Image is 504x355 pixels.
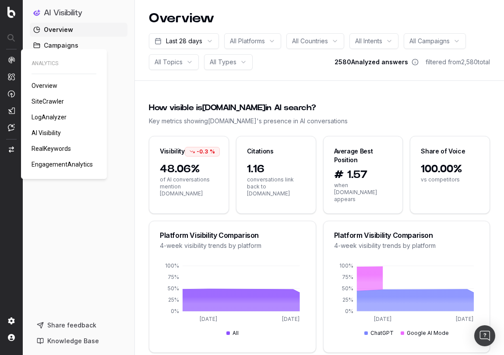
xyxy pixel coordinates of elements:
span: SiteCrawler [32,98,64,105]
span: Knowledge Base [47,337,99,345]
span: vs competitors [421,176,479,183]
div: -0.3 [185,147,220,157]
a: Knowledge Base [33,334,124,348]
span: Share feedback [47,321,96,330]
div: Citations [247,147,274,156]
span: # 1.57 [334,168,392,182]
div: Share of Voice [421,147,465,156]
div: How visible is [DOMAIN_NAME] in AI search? [149,102,490,114]
tspan: 25% [168,296,179,303]
tspan: 75% [342,274,353,280]
a: Overview [32,81,61,90]
span: 100.00% [421,162,479,176]
span: when [DOMAIN_NAME] appears [334,182,392,203]
span: conversations link back to [DOMAIN_NAME] [247,176,305,197]
span: AI Visibility [32,129,61,136]
tspan: 50% [342,285,353,292]
a: Overview [30,23,127,37]
tspan: [DATE] [374,316,391,322]
span: 2580 Analyzed answers [335,58,408,66]
div: Average Best Position [334,147,392,164]
img: Studio [8,107,15,114]
button: AI Visibility [33,7,124,19]
span: All Intents [355,37,382,45]
div: Visibility [160,147,185,156]
div: Google AI Mode [401,330,449,337]
div: Platform Visibility Comparison [160,232,305,239]
div: ChatGPT [364,330,394,337]
img: Switch project [9,146,14,153]
span: Campaigns [44,41,78,50]
tspan: 75% [168,274,179,280]
a: EngagementAnalytics [32,160,96,169]
span: ANALYTICS [32,60,96,67]
tspan: 50% [168,285,179,292]
tspan: 25% [342,296,353,303]
img: Setting [8,317,15,324]
span: All Campaigns [409,37,450,45]
div: All [226,330,239,337]
span: % [210,148,215,155]
a: AI Visibility [32,129,64,137]
h1: Overview [149,10,214,26]
h1: AI Visibility [44,9,82,17]
span: of AI conversations mention [DOMAIN_NAME] [160,176,218,197]
tspan: 0% [171,308,179,314]
img: Assist [8,124,15,131]
div: 4-week visibility trends by platform [160,241,305,250]
tspan: 100% [165,262,179,269]
tspan: [DATE] [456,316,473,322]
tspan: 0% [345,308,353,314]
img: Activation [8,90,15,97]
span: All Platforms [230,37,265,45]
img: Botify logo [7,7,15,18]
tspan: [DATE] [282,316,300,322]
div: Open Intercom Messenger [474,325,495,346]
span: 1.16 [247,162,305,176]
span: All Countries [292,37,328,45]
a: LogAnalyzer [32,113,70,122]
a: RealKeywords [32,144,74,153]
tspan: 100% [339,262,353,269]
span: LogAnalyzer [32,114,67,121]
img: Analytics [8,56,15,63]
div: Platform Visibility Comparison [334,232,479,239]
span: Overview [44,25,73,34]
span: All Topics [155,58,183,66]
img: My account [8,334,15,341]
span: filtered from 2,580 total [426,58,490,66]
span: 48.06% [160,162,218,176]
img: Intelligence [8,73,15,80]
button: Share feedback [33,318,124,332]
span: RealKeywords [32,145,71,152]
span: EngagementAnalytics [32,161,93,168]
tspan: [DATE] [200,316,217,322]
a: SiteCrawler [32,97,67,106]
span: Overview [32,82,57,89]
a: Campaigns [30,38,127,52]
div: 4-week visibility trends by platform [334,241,479,250]
div: Key metrics showing [DOMAIN_NAME] 's presence in AI conversations [149,117,490,125]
